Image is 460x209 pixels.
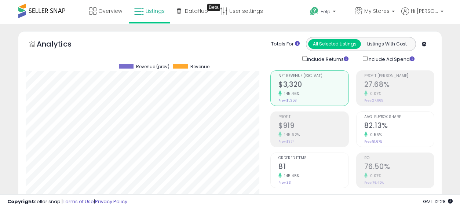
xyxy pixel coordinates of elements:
[310,7,319,16] i: Get Help
[95,198,127,205] a: Privacy Policy
[364,156,434,160] span: ROI
[368,173,381,179] small: 0.07%
[304,1,348,24] a: Help
[278,115,348,119] span: Profit
[7,198,34,205] strong: Copyright
[190,64,209,69] span: Revenue
[282,91,300,96] small: 145.46%
[364,74,434,78] span: Profit [PERSON_NAME]
[136,64,169,69] span: Revenue (prev)
[98,7,122,15] span: Overview
[278,98,297,103] small: Prev: $1,353
[271,41,300,48] div: Totals For
[278,180,291,185] small: Prev: 33
[37,39,86,51] h5: Analytics
[364,80,434,90] h2: 27.68%
[364,121,434,131] h2: 82.13%
[185,7,208,15] span: DataHub
[282,132,300,137] small: 145.62%
[278,74,348,78] span: Net Revenue (Exc. VAT)
[278,121,348,131] h2: $919
[278,80,348,90] h2: $3,320
[364,162,434,172] h2: 76.50%
[7,198,127,205] div: seller snap | |
[361,39,413,49] button: Listings With Cost
[368,132,382,137] small: 0.56%
[364,98,383,103] small: Prev: 27.66%
[63,198,94,205] a: Terms of Use
[364,139,382,144] small: Prev: 81.67%
[368,91,381,96] small: 0.07%
[364,7,390,15] span: My Stores
[357,55,426,63] div: Include Ad Spend
[308,39,361,49] button: All Selected Listings
[146,7,165,15] span: Listings
[321,8,331,15] span: Help
[364,180,384,185] small: Prev: 76.45%
[278,156,348,160] span: Ordered Items
[411,7,438,15] span: Hi [PERSON_NAME]
[278,162,348,172] h2: 81
[282,173,300,179] small: 145.45%
[423,198,453,205] span: 2025-10-10 12:28 GMT
[297,55,357,63] div: Include Returns
[278,139,295,144] small: Prev: $374
[364,115,434,119] span: Avg. Buybox Share
[207,4,220,11] div: Tooltip anchor
[401,7,443,24] a: Hi [PERSON_NAME]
